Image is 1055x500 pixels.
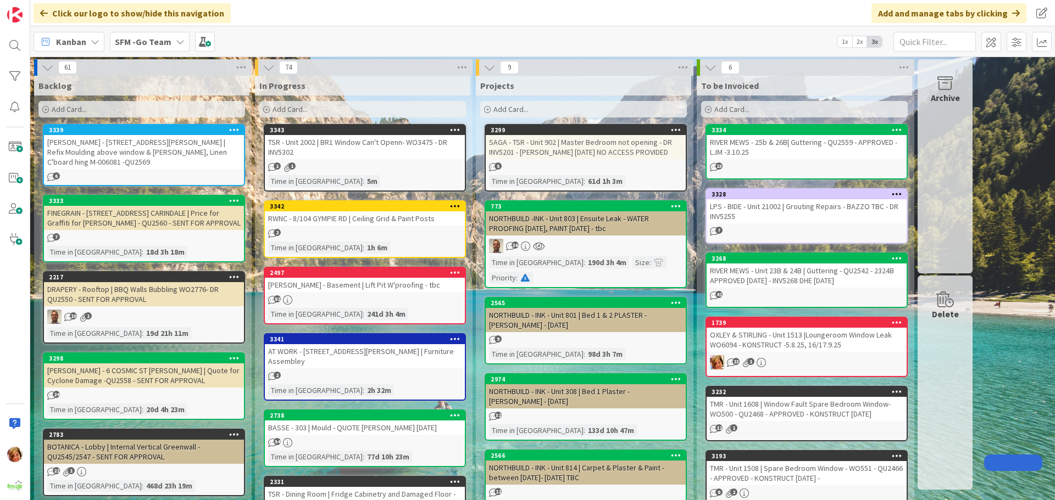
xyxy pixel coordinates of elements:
div: 5m [364,175,380,187]
div: Priority [489,272,516,284]
div: 1h 6m [364,241,390,254]
div: 3193TMR - Unit 1508 | Spare Bedroom Window - WO551 - QU2466 - APPROVED - KONSTRUCT [DATE] - [707,451,907,485]
div: 2974NORTHBUILD - INK - Unit 308 | Bed 1 Plaster - [PERSON_NAME] - [DATE] [486,374,686,408]
div: TSR - Unit 2002 | BR1 Window Can't Openn- WO3475 - DR INV5302 [265,135,465,159]
div: 2783 [44,430,244,440]
span: 1 [747,358,754,365]
span: 9 [495,335,502,342]
div: RIVER MEWS - 25b & 26B| Guttering - QU2559 - APPROVED - LJM -3.10.25 [707,135,907,159]
div: 2738 [265,411,465,420]
span: 21 [53,467,60,474]
span: Add Card... [273,104,308,114]
span: 32 [495,412,502,419]
div: 1739 [707,318,907,328]
span: : [584,256,585,268]
div: 2331 [265,477,465,487]
div: 3343 [270,126,465,134]
div: 2738BASSE - 303 | Mould - QUOTE [PERSON_NAME] [DATE] [265,411,465,435]
span: : [363,175,364,187]
div: 2566 [486,451,686,460]
span: To be Invoiced [701,80,759,91]
span: In Progress [259,80,306,91]
div: 3333FINEGRAIN - [STREET_ADDRESS] CARINDALE | Price for Graffiti for [PERSON_NAME] - QU2560 - SENT... [44,196,244,230]
span: : [142,327,143,339]
div: 773 [491,203,686,210]
div: 1739OXLEY & STIRLING - Unit 1513 |Loungeroom Window Leak WO6094 - KONSTRUCT -5.8.25, 16/17.9.25 [707,318,907,352]
div: 2738 [270,412,465,419]
div: NORTHBUILD - INK - Unit 814 | Carpet & Plaster & Paint - between [DATE]- [DATE] TBC [486,460,686,485]
div: 98d 3h 7m [585,348,625,360]
div: 2566NORTHBUILD - INK - Unit 814 | Carpet & Plaster & Paint - between [DATE]- [DATE] TBC [486,451,686,485]
span: : [584,424,585,436]
div: 3268 [712,255,907,262]
div: NORTHBUILD - INK - Unit 308 | Bed 1 Plaster - [PERSON_NAME] - [DATE] [486,384,686,408]
div: Click our logo to show/hide this navigation [34,3,231,23]
span: : [363,308,364,320]
div: OXLEY & STIRLING - Unit 1513 |Loungeroom Window Leak WO6094 - KONSTRUCT -5.8.25, 16/17.9.25 [707,328,907,352]
div: 3342RWNC - 8/104 GYMPIE RD | Ceiling Grid & Paint Posts [265,201,465,226]
span: 2 [274,229,281,236]
div: 3342 [265,201,465,211]
div: Add and manage tabs by clicking [871,3,1026,23]
div: Time in [GEOGRAPHIC_DATA] [47,327,142,339]
div: 3339 [49,126,244,134]
div: 773NORTHBUILD -INK - Unit 803 | Ensuite Leak - WATER PROOFING [DATE], PAINT [DATE] - tbc [486,201,686,235]
span: 2 [274,372,281,379]
span: : [584,348,585,360]
span: Add Card... [52,104,87,114]
div: 3341 [270,335,465,343]
div: Time in [GEOGRAPHIC_DATA] [47,480,142,492]
div: 18d 3h 18m [143,246,187,258]
div: 2217 [49,273,244,281]
div: 3232 [707,387,907,397]
div: 2565 [486,298,686,308]
div: FINEGRAIN - [STREET_ADDRESS] CARINDALE | Price for Graffiti for [PERSON_NAME] - QU2560 - SENT FOR... [44,206,244,230]
div: BOTANICA - Lobby | Internal Vertical Greenwall - QU2545/2547 - SENT FOR APPROVAL [44,440,244,464]
div: NORTHBUILD -INK - Unit 803 | Ensuite Leak - WATER PROOFING [DATE], PAINT [DATE] - tbc [486,211,686,235]
div: Time in [GEOGRAPHIC_DATA] [489,348,584,360]
div: 3298 [44,353,244,363]
div: 3334RIVER MEWS - 25b & 26B| Guttering - QU2559 - APPROVED - LJM -3.10.25 [707,125,907,159]
span: 2 [730,488,737,496]
input: Quick Filter... [893,32,976,52]
div: 77d 10h 23m [364,451,412,463]
span: Projects [480,80,514,91]
span: : [142,480,143,492]
span: 36 [512,241,519,249]
div: 3339[PERSON_NAME] - [STREET_ADDRESS][PERSON_NAME] | Refix Moulding above window & [PERSON_NAME], ... [44,125,244,169]
span: Add Card... [714,104,749,114]
img: Visit kanbanzone.com [7,7,23,23]
div: 3299SAGA - TSR - Unit 902 | Master Bedroom not opening - DR INV5201 - [PERSON_NAME] [DATE] NO ACC... [486,125,686,159]
div: BASSE - 303 | Mould - QUOTE [PERSON_NAME] [DATE] [265,420,465,435]
div: KD [707,355,907,369]
span: 7 [53,233,60,240]
div: 61d 1h 3m [585,175,625,187]
span: 24 [53,391,60,398]
div: [PERSON_NAME] - [STREET_ADDRESS][PERSON_NAME] | Refix Moulding above window & [PERSON_NAME], Line... [44,135,244,169]
span: 13 [715,162,723,170]
div: 3341 [265,334,465,344]
span: 6 [53,172,60,179]
span: 1 [85,312,92,319]
span: 2x [852,36,867,47]
div: Delete [932,307,959,321]
div: NORTHBUILD - INK - Unit 801 | Bed 1 & 2 PLASTER - [PERSON_NAME] - [DATE] [486,308,686,332]
span: 9 [500,61,519,74]
div: RIVER MEWS - Unit 23B & 24B | Guttering - QU2542 - 2324B APPROVED [DATE] - INV5268 DHE [DATE] [707,263,907,288]
span: : [142,403,143,415]
span: : [363,384,364,396]
div: 1739 [712,319,907,327]
div: 2497 [270,269,465,277]
div: 2217DRAPERY - Rooftop | BBQ Walls Bubbling WO2776- DR QU2550 - SENT FOR APPROVAL [44,272,244,306]
div: Time in [GEOGRAPHIC_DATA] [47,403,142,415]
div: 2974 [486,374,686,384]
div: 3341AT WORK - [STREET_ADDRESS][PERSON_NAME] | Furniture Assembley [265,334,465,368]
div: AT WORK - [STREET_ADDRESS][PERSON_NAME] | Furniture Assembley [265,344,465,368]
div: Time in [GEOGRAPHIC_DATA] [268,384,363,396]
div: 2217 [44,272,244,282]
div: 3334 [712,126,907,134]
span: 61 [58,61,77,74]
div: 2331 [270,478,465,486]
div: 468d 23h 19m [143,480,195,492]
div: 2565NORTHBUILD - INK - Unit 801 | Bed 1 & 2 PLASTER - [PERSON_NAME] - [DATE] [486,298,686,332]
